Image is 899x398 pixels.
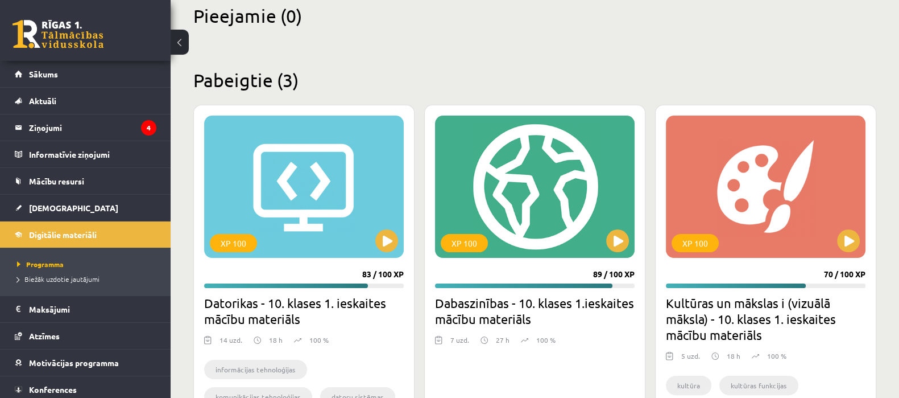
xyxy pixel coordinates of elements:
[210,234,257,252] div: XP 100
[767,351,786,361] p: 100 %
[15,350,156,376] a: Motivācijas programma
[666,295,865,343] h2: Kultūras un mākslas i (vizuālā māksla) - 10. klases 1. ieskaites mācību materiāls
[204,295,404,327] h2: Datorikas - 10. klases 1. ieskaites mācību materiāls
[672,234,719,252] div: XP 100
[29,69,58,79] span: Sākums
[269,335,283,345] p: 18 h
[441,234,488,252] div: XP 100
[29,384,77,395] span: Konferences
[29,114,156,141] legend: Ziņojumi
[15,195,156,221] a: [DEMOGRAPHIC_DATA]
[29,358,119,368] span: Motivācijas programma
[15,323,156,349] a: Atzīmes
[193,5,876,27] h2: Pieejamie (0)
[681,351,700,368] div: 5 uzd.
[309,335,329,345] p: 100 %
[496,335,509,345] p: 27 h
[29,203,118,213] span: [DEMOGRAPHIC_DATA]
[15,141,156,167] a: Informatīvie ziņojumi
[17,260,64,269] span: Programma
[29,141,156,167] legend: Informatīvie ziņojumi
[204,360,307,379] li: informācijas tehnoloģijas
[29,176,84,186] span: Mācību resursi
[193,69,876,91] h2: Pabeigtie (3)
[17,274,159,284] a: Biežāk uzdotie jautājumi
[29,229,97,240] span: Digitālie materiāli
[29,296,156,322] legend: Maksājumi
[435,295,635,327] h2: Dabaszinības - 10. klases 1.ieskaites mācību materiāls
[15,88,156,114] a: Aktuāli
[29,331,60,341] span: Atzīmes
[17,274,100,284] span: Biežāk uzdotie jautājumi
[13,20,103,48] a: Rīgas 1. Tālmācības vidusskola
[727,351,740,361] p: 18 h
[666,376,711,395] li: kultūra
[15,168,156,194] a: Mācību resursi
[15,296,156,322] a: Maksājumi
[536,335,556,345] p: 100 %
[29,96,56,106] span: Aktuāli
[17,259,159,269] a: Programma
[15,221,156,248] a: Digitālie materiāli
[15,61,156,87] a: Sākums
[15,114,156,141] a: Ziņojumi4
[719,376,798,395] li: kultūras funkcijas
[141,120,156,136] i: 4
[450,335,469,352] div: 7 uzd.
[219,335,242,352] div: 14 uzd.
